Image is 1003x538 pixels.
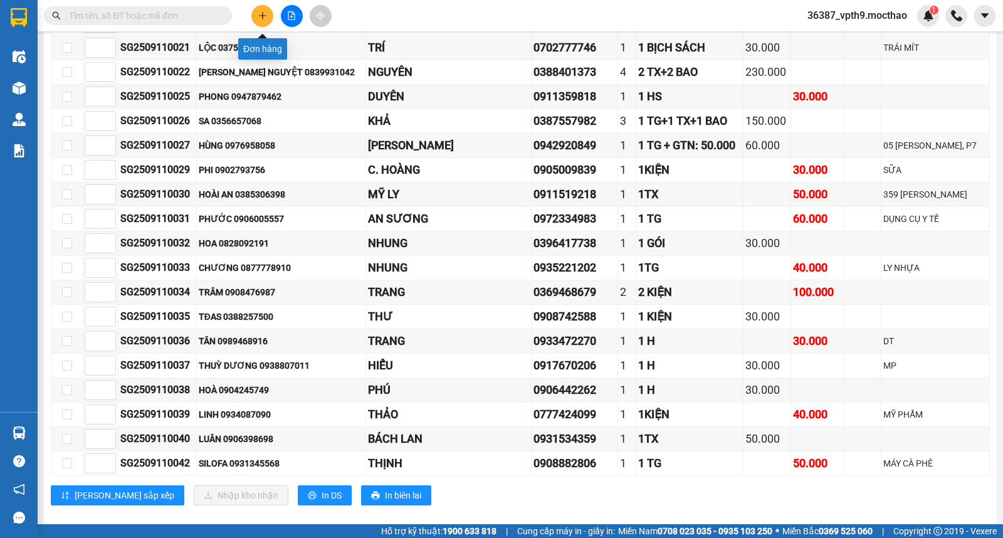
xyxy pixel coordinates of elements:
[366,158,532,182] td: C. HOÀNG
[533,259,616,277] div: 0935221202
[638,186,741,203] div: 1TX
[532,207,618,231] td: 0972334983
[658,526,772,536] strong: 0708 023 035 - 0935 103 250
[443,523,446,537] span: |
[368,357,529,374] div: HIẾU
[199,310,364,324] div: TĐAS 0388257500
[118,36,197,60] td: SG2509110021
[368,406,529,423] div: THẢO
[120,455,194,471] div: SG2509110042
[120,113,194,129] div: SG2509110026
[199,285,364,299] div: TRÂM 0908476987
[334,523,337,537] span: |
[199,212,364,226] div: PHƯỚC 0906005557
[61,491,70,501] span: sort-ascending
[51,485,184,505] button: sort-ascending[PERSON_NAME] sắp xếp
[366,427,532,451] td: BÁCH LAN
[298,485,352,505] button: printerIn DS
[199,432,364,446] div: LUÂN 0906398698
[533,283,616,301] div: 0369468679
[933,527,942,535] span: copyright
[120,211,194,226] div: SG2509110031
[381,524,496,538] span: Hỗ trợ kỹ thuật:
[368,455,529,472] div: THỊNH
[883,163,987,177] div: SỮA
[201,523,204,537] span: |
[368,161,529,179] div: C. HOÀNG
[638,357,741,374] div: 1 H
[819,526,873,536] strong: 0369 525 060
[793,406,842,423] div: 40.000
[923,10,934,21] img: icon-new-feature
[258,11,267,20] span: plus
[366,182,532,207] td: MỸ LY
[194,485,288,505] button: downloadNhập kho nhận
[745,63,789,81] div: 230.000
[533,88,616,105] div: 0911359818
[366,36,532,60] td: TRÍ
[368,186,529,203] div: MỸ LY
[366,231,532,256] td: NHUNG
[620,39,634,56] div: 1
[532,305,618,329] td: 0908742588
[620,430,634,448] div: 1
[533,455,616,472] div: 0908882806
[620,186,634,203] div: 1
[745,137,789,154] div: 60.000
[306,523,331,537] span: CC 0
[199,334,364,348] div: TÂN 0989468916
[638,430,741,448] div: 1TX
[287,11,296,20] span: file-add
[234,523,238,537] span: |
[620,455,634,472] div: 1
[366,451,532,476] td: THỊNH
[199,261,364,275] div: CHƯƠNG 0877778910
[638,406,741,423] div: 1KIỆN
[366,280,532,305] td: TRANG
[118,427,197,451] td: SG2509110040
[620,112,634,130] div: 3
[532,280,618,305] td: 0369468679
[449,523,475,537] span: TH 0
[532,36,618,60] td: 0702777746
[281,5,303,27] button: file-add
[199,187,364,201] div: HOÀI AN 0385306398
[118,207,197,231] td: SG2509110031
[118,280,197,305] td: SG2509110034
[533,161,616,179] div: 0905009839
[638,235,741,252] div: 1 GÓI
[951,10,962,21] img: phone-icon
[533,308,616,325] div: 0908742588
[385,488,421,502] span: In biên lai
[793,332,842,350] div: 30.000
[300,523,303,537] span: |
[120,260,194,275] div: SG2509110033
[883,187,987,201] div: 359 [PERSON_NAME]
[974,5,995,27] button: caret-down
[620,161,634,179] div: 1
[11,8,27,27] img: logo-vxr
[638,210,741,228] div: 1 TG
[620,63,634,81] div: 4
[118,182,197,207] td: SG2509110030
[75,488,174,502] span: [PERSON_NAME] sắp xếp
[517,524,615,538] span: Cung cấp máy in - giấy in:
[532,60,618,85] td: 0388401373
[745,430,789,448] div: 50.000
[533,430,616,448] div: 0931534359
[932,6,936,14] span: 1
[620,88,634,105] div: 1
[118,158,197,182] td: SG2509110029
[533,381,616,399] div: 0906442262
[199,65,364,79] div: [PERSON_NAME] NGUYỆT 0839931042
[165,523,199,537] span: Đơn 1
[13,483,25,495] span: notification
[69,9,217,23] input: Tìm tên, số ĐT hoặc mã đơn
[620,357,634,374] div: 1
[620,308,634,325] div: 1
[120,431,194,446] div: SG2509110040
[120,309,194,324] div: SG2509110035
[118,378,197,403] td: SG2509110038
[638,137,741,154] div: 1 TG + GTN: 50.000
[638,39,741,56] div: 1 BỊCH SÁCH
